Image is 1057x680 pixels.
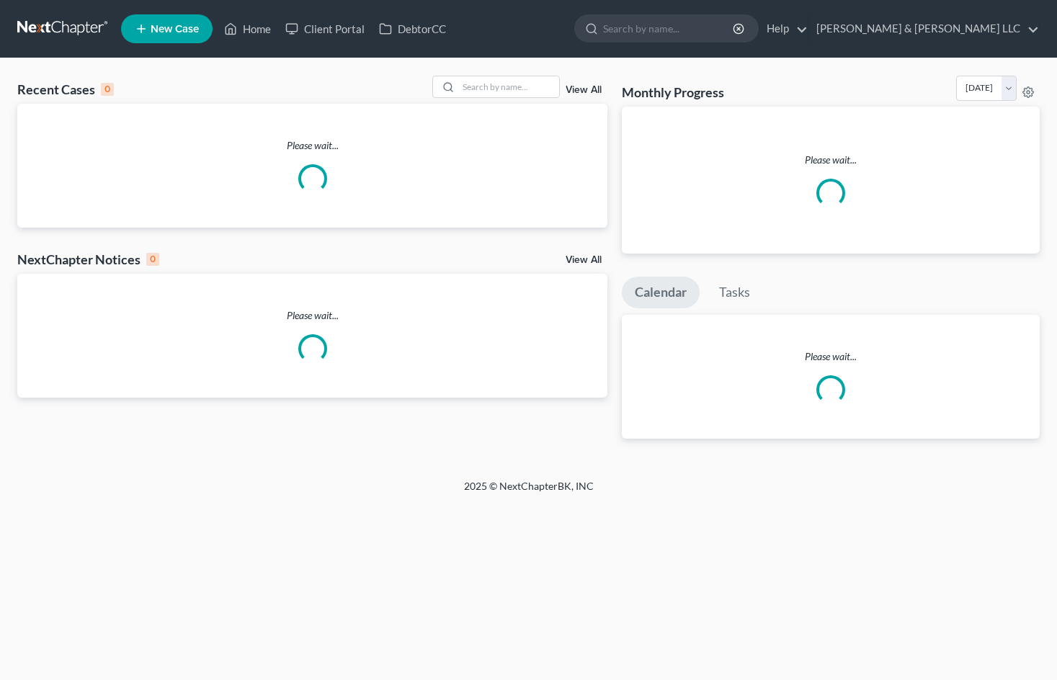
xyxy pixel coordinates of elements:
a: Tasks [706,277,763,308]
p: Please wait... [17,308,607,323]
span: New Case [151,24,199,35]
a: View All [566,85,602,95]
div: 0 [146,253,159,266]
input: Search by name... [603,15,735,42]
p: Please wait... [622,349,1040,364]
div: 2025 © NextChapterBK, INC [118,479,940,505]
p: Please wait... [17,138,607,153]
a: [PERSON_NAME] & [PERSON_NAME] LLC [809,16,1039,42]
a: Calendar [622,277,700,308]
a: Help [759,16,808,42]
a: DebtorCC [372,16,453,42]
a: Home [217,16,278,42]
h3: Monthly Progress [622,84,724,101]
div: Recent Cases [17,81,114,98]
a: View All [566,255,602,265]
input: Search by name... [458,76,559,97]
div: NextChapter Notices [17,251,159,268]
a: Client Portal [278,16,372,42]
div: 0 [101,83,114,96]
p: Please wait... [633,153,1028,167]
